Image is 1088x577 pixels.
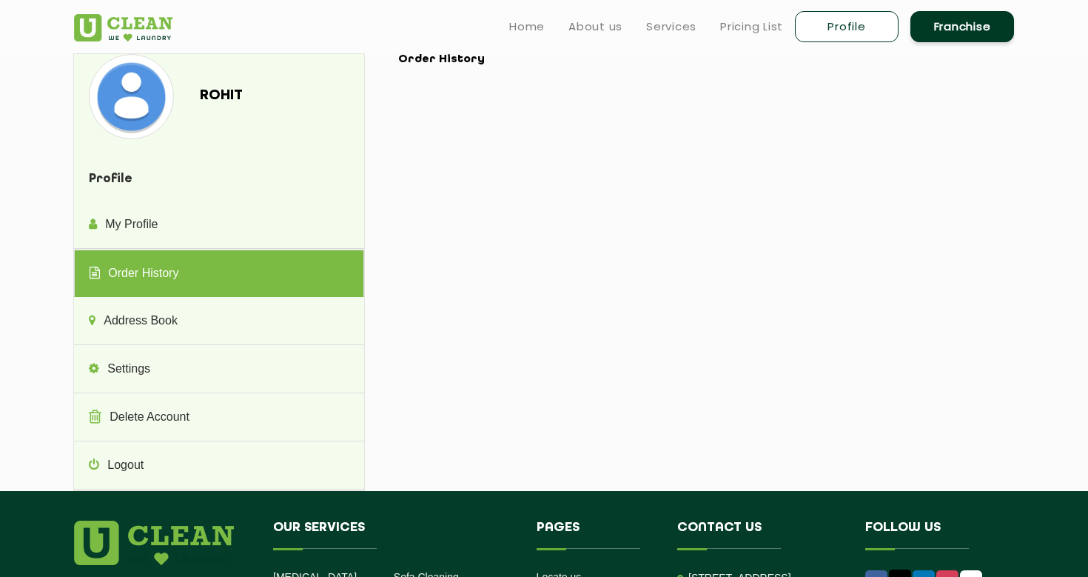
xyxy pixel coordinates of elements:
a: Delete Account [74,394,363,441]
h4: Rohit [200,87,323,104]
h4: Our Services [273,521,514,549]
h4: Profile [74,158,363,201]
a: Pricing List [720,18,783,36]
a: Logout [74,442,363,490]
h1: Order History [398,53,1003,67]
img: avatardefault_92824.png [93,58,170,136]
a: Services [646,18,696,36]
a: My Profile [74,201,363,249]
a: Order History [74,250,363,298]
a: Franchise [910,11,1014,42]
h4: Pages [537,521,656,549]
a: Home [509,18,545,36]
img: logo.png [74,521,234,565]
img: UClean Laundry and Dry Cleaning [74,14,172,41]
h4: Follow us [865,521,995,549]
a: Profile [795,11,899,42]
a: Settings [74,346,363,393]
a: Address Book [74,298,363,345]
a: About us [568,18,622,36]
h4: Contact us [677,521,843,549]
